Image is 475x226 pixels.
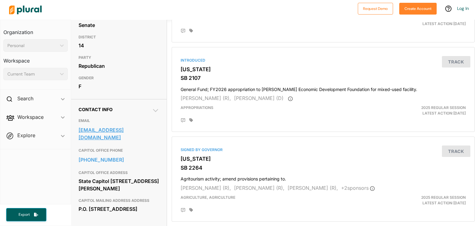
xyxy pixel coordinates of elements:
h4: General Fund; FY2026 appropriation to [PERSON_NAME] Economic Development Foundation for mixed-use... [181,84,466,92]
a: [EMAIL_ADDRESS][DOMAIN_NAME] [79,125,160,142]
div: Latest Action: [DATE] [372,105,470,116]
div: Latest Action: [DATE] [372,15,470,27]
button: Track [442,146,470,157]
button: Track [442,56,470,67]
span: [PERSON_NAME] (R), [234,185,285,191]
span: Agriculture, Agriculture [181,195,235,200]
div: Add tags [189,28,193,33]
h3: GENDER [79,74,160,82]
span: [PERSON_NAME] (D) [234,95,284,101]
button: Export [6,208,46,221]
span: [PERSON_NAME] (R), [288,185,338,191]
div: P.O. [STREET_ADDRESS] [79,204,160,214]
div: 14 [79,41,160,50]
div: F [79,82,160,91]
a: Create Account [399,5,437,11]
div: Add tags [189,118,193,122]
span: Appropriations [181,105,213,110]
div: Current Team [7,71,58,77]
h3: Workspace [3,52,68,65]
div: Add tags [189,208,193,212]
a: [PHONE_NUMBER] [79,155,160,164]
h3: CAPITOL OFFICE PHONE [79,147,160,154]
span: + 2 sponsor s [341,185,375,191]
div: Add Position Statement [181,28,186,33]
span: Contact Info [79,107,113,112]
h3: CAPITOL OFFICE ADDRESS [79,169,160,176]
h3: CAPITOL MAILING ADDRESS ADDRESS [79,197,160,204]
span: [PERSON_NAME] (R), [181,95,231,101]
div: Add Position Statement [181,208,186,213]
h3: Organization [3,23,68,37]
span: [PERSON_NAME] (R), [181,185,231,191]
div: Personal [7,42,58,49]
a: Log In [457,6,469,11]
span: 2025 Regular Session [421,16,466,20]
div: Add Position Statement [181,118,186,123]
h2: Search [17,95,33,102]
h4: Agritourism activity; amend provisions pertaining to. [181,173,466,182]
h3: [US_STATE] [181,156,466,162]
div: Republican [79,61,160,71]
h3: PARTY [79,54,160,61]
span: 2025 Regular Session [421,195,466,200]
div: Introduced [181,58,466,63]
span: Export [14,212,34,217]
button: Create Account [399,3,437,15]
a: Request Demo [358,5,393,11]
button: Request Demo [358,3,393,15]
div: Senate [79,20,160,30]
span: 2025 Regular Session [421,105,466,110]
h3: [US_STATE] [181,66,466,72]
h3: DISTRICT [79,33,160,41]
h3: SB 2107 [181,75,466,81]
div: Latest Action: [DATE] [372,195,470,206]
div: Signed by Governor [181,147,466,153]
div: State Capitol [STREET_ADDRESS][PERSON_NAME] [79,176,160,193]
h3: EMAIL [79,117,160,124]
h3: SB 2264 [181,165,466,171]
